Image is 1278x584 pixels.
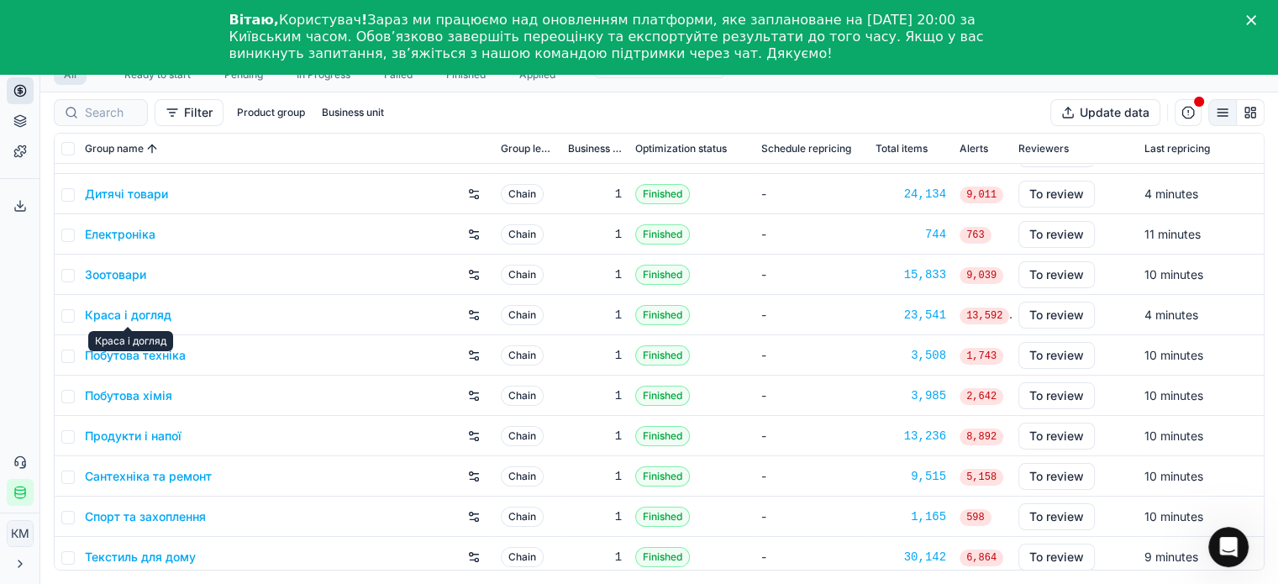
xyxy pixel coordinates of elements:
[1208,527,1249,567] iframe: Intercom live chat
[568,508,622,525] div: 1
[755,537,869,577] td: -
[1018,503,1095,530] button: To review
[1144,187,1198,201] span: 4 minutes
[1018,181,1095,208] button: To review
[64,68,76,82] div: All
[635,142,727,155] span: Optimization status
[755,174,869,214] td: -
[446,68,486,82] div: Finished
[635,466,690,487] span: Finished
[568,347,622,364] div: 1
[501,507,544,527] span: Chain
[501,305,544,325] span: Chain
[1050,99,1160,126] button: Update data
[501,386,544,406] span: Chain
[568,468,622,485] div: 1
[85,226,155,243] a: Електроніка
[85,428,181,445] a: Продукти і напої
[1144,308,1198,322] span: 4 minutes
[1144,267,1203,281] span: 10 minutes
[1018,544,1095,571] button: To review
[85,307,171,324] a: Краса і догляд
[960,227,991,244] span: 763
[755,255,869,295] td: -
[960,308,1009,324] span: 13,592
[635,265,690,285] span: Finished
[876,347,946,364] a: 3,508
[876,428,946,445] a: 13,236
[1144,348,1203,362] span: 10 minutes
[8,521,33,546] span: КM
[1018,261,1095,288] button: To review
[1246,15,1263,25] div: Close
[568,549,622,566] div: 1
[960,388,1003,405] span: 2,642
[1018,382,1095,409] button: To review
[960,267,1003,284] span: 9,039
[876,468,946,485] a: 9,515
[155,99,224,126] button: Filter
[876,549,946,566] div: 30,142
[635,345,690,366] span: Finished
[755,376,869,416] td: -
[876,307,946,324] a: 23,541
[635,507,690,527] span: Finished
[315,103,391,123] button: Business unit
[568,266,622,283] div: 1
[568,226,622,243] div: 1
[85,468,212,485] a: Сантехніка та ремонт
[85,186,168,203] a: Дитячі товари
[85,549,196,566] a: Текстиль для дому
[229,12,1023,62] div: Користувач Зараз ми працюємо над оновленням платформи, яке заплановане на [DATE] 20:00 за Київськ...
[568,387,622,404] div: 1
[1144,469,1203,483] span: 10 minutes
[960,142,988,155] span: Alerts
[501,142,555,155] span: Group level
[876,226,946,243] a: 744
[1018,463,1095,490] button: To review
[501,184,544,204] span: Chain
[1018,221,1095,248] button: To review
[501,265,544,285] span: Chain
[876,142,928,155] span: Total items
[755,456,869,497] td: -
[297,68,350,82] div: In Progress
[1018,342,1095,369] button: To review
[635,426,690,446] span: Finished
[755,497,869,537] td: -
[960,348,1003,365] span: 1,743
[755,214,869,255] td: -
[501,224,544,245] span: Chain
[876,387,946,404] a: 3,985
[635,305,690,325] span: Finished
[88,331,173,351] div: Краса і догляд
[960,469,1003,486] span: 5,158
[230,103,312,123] button: Product group
[1144,227,1201,241] span: 11 minutes
[519,68,555,82] div: Applied
[85,266,146,283] a: Зоотовари
[224,68,263,82] div: Pending
[876,186,946,203] a: 24,134
[384,68,413,82] div: Failed
[960,429,1003,445] span: 8,892
[361,12,367,28] b: !
[960,187,1003,203] span: 9,011
[635,386,690,406] span: Finished
[85,347,186,364] a: Побутова техніка
[85,142,144,155] span: Group name
[568,307,622,324] div: 1
[124,68,191,82] div: Ready to start
[755,416,869,456] td: -
[1018,423,1095,450] button: To review
[876,508,946,525] div: 1,165
[755,335,869,376] td: -
[635,184,690,204] span: Finished
[876,266,946,283] div: 15,833
[501,547,544,567] span: Chain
